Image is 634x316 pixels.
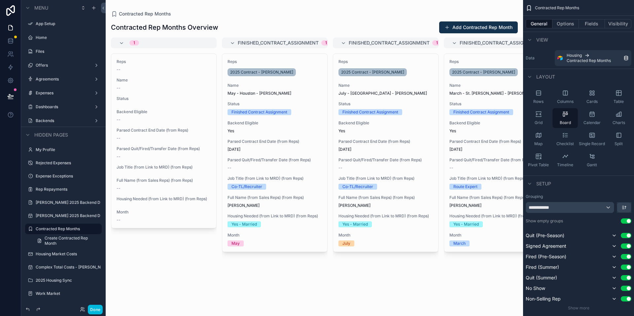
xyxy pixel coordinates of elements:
label: Home [36,35,98,40]
button: Board [552,108,578,128]
button: Map [526,129,551,149]
label: Dashboards [36,104,88,110]
button: Checklist [552,129,578,149]
span: View [536,37,548,43]
label: [PERSON_NAME] 2025 Backend Details [36,200,100,205]
button: Visibility [605,19,631,28]
a: Create Contracted Rep Month [33,236,102,246]
button: Cards [579,87,605,107]
span: Create Contracted Rep Month [45,236,98,246]
button: Gantt [579,150,605,170]
a: HousingContracted Rep Months [555,50,631,66]
span: Charts [613,120,625,125]
label: 2025 Housing Sync [36,278,98,283]
button: Table [606,87,631,107]
span: Single Record [579,141,605,146]
button: Columns [552,87,578,107]
button: General [526,19,552,28]
span: Quit (Summer) [526,274,557,281]
span: Cards [586,99,598,104]
label: [PERSON_NAME] 2025 Backend Details [36,213,100,218]
span: Hidden pages [34,132,68,138]
span: Table [614,99,624,104]
span: Fired (Summer) [526,264,559,270]
span: Non-Selling Rep [526,296,561,302]
label: Contracted Rep Months [36,226,98,232]
label: Rep Repayments [36,187,98,192]
button: Rows [526,87,551,107]
label: Rejected Expenses [36,160,98,166]
button: Fields [579,19,605,28]
button: Single Record [579,129,605,149]
label: Files [36,49,98,54]
span: No Show [526,285,545,292]
span: Checklist [556,141,574,146]
button: Split [606,129,631,149]
span: Board [560,120,571,125]
span: Layout [536,74,555,80]
button: Pivot Table [526,150,551,170]
button: Options [552,19,579,28]
span: Housing [567,53,582,58]
label: Housing Market Costs [36,251,98,257]
label: Expense Exceptions [36,174,98,179]
label: Expenses [36,90,88,96]
span: Contracted Rep Months [567,58,611,63]
button: Timeline [552,150,578,170]
span: Grid [535,120,543,125]
span: Columns [557,99,574,104]
label: My Profile [36,147,98,152]
span: Menu [34,5,48,11]
span: Calendar [583,120,601,125]
span: Split [615,141,623,146]
label: Show empty groups [526,218,563,224]
button: Charts [606,108,631,128]
span: Pivot Table [528,162,549,168]
button: Grid [526,108,551,128]
span: Rows [533,99,544,104]
button: Calendar [579,108,605,128]
label: Grouping [526,194,543,199]
span: Timeline [557,162,573,168]
label: Agreements [36,77,88,82]
label: Backends [36,118,88,123]
img: Airtable Logo [557,55,563,61]
span: Contracted Rep Months [535,5,579,11]
label: Complex Total Costs - [PERSON_NAME] [36,265,100,270]
span: Gantt [587,162,597,168]
label: Data [526,55,552,61]
button: Done [88,305,103,314]
label: App Setup [36,21,98,26]
span: Quit (Pre-Season) [526,232,564,239]
span: Fired (Pre-Season) [526,253,566,260]
span: Setup [536,180,551,187]
span: Map [534,141,543,146]
label: Work Market [36,291,98,296]
label: Offers [36,63,88,68]
span: Signed Agreement [526,243,566,249]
